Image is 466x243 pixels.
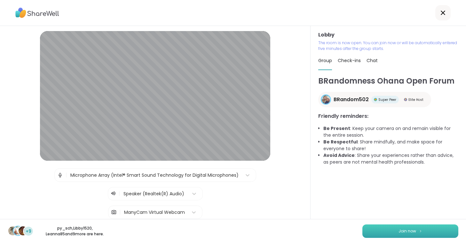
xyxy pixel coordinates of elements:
[124,209,185,216] div: ManyCam Virtual Webcam
[70,172,239,179] div: Microphone Array (Intel® Smart Sound Technology for Digital Microphones)
[57,169,63,182] img: Microphone
[26,228,31,235] span: +9
[419,229,423,233] img: ShareWell Logomark
[119,206,121,219] span: |
[323,125,458,139] li: : Keep your camera on and remain visible for the entire session.
[378,97,396,102] span: Super Peer
[318,31,458,39] h3: Lobby
[66,169,67,182] span: |
[374,98,377,101] img: Super Peer
[8,226,17,235] img: py_sch
[323,152,355,158] b: Avoid Advice
[323,152,458,166] li: : Share your experiences rather than advice, as peers are not mental health professionals.
[399,228,416,234] span: Join now
[367,57,378,64] span: Chat
[318,57,332,64] span: Group
[13,226,22,235] img: Libby1520
[322,95,330,104] img: BRandom502
[318,92,431,107] a: BRandom502BRandom502Super PeerSuper PeerElite HostElite Host
[404,98,407,101] img: Elite Host
[318,112,458,120] h3: Friendly reminders:
[318,40,458,52] p: The room is now open. You can join now or will be automatically entered five minutes after the gr...
[323,139,358,145] b: Be Respectful
[338,57,361,64] span: Check-ins
[119,190,120,198] span: |
[111,206,117,219] img: Camera
[323,125,350,132] b: Be Present
[318,75,458,87] h1: BRandomness Ohana Open Forum
[408,97,423,102] span: Elite Host
[19,226,28,235] img: Leanna85
[15,5,59,20] img: ShareWell Logo
[39,225,111,237] p: py_sch , Libby1520 , Leanna85 and 9 more are here.
[334,96,369,103] span: BRandom502
[323,139,458,152] li: : Share mindfully, and make space for everyone to share!
[362,224,458,238] button: Join now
